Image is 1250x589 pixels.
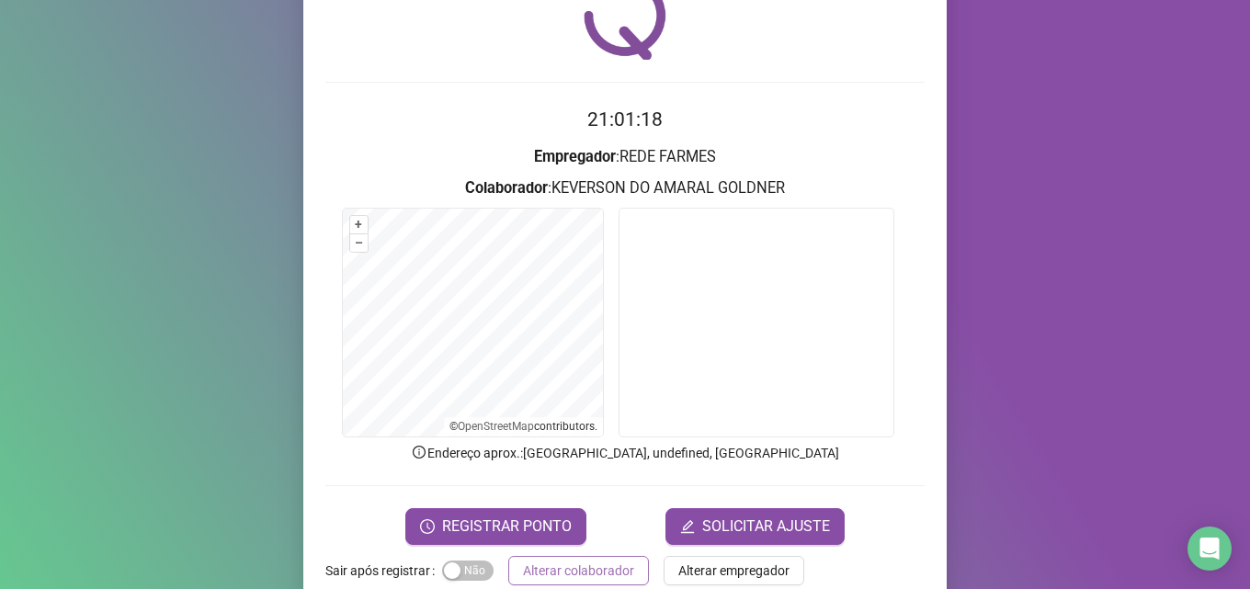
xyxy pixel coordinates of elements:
button: + [350,216,368,233]
span: SOLICITAR AJUSTE [702,515,830,538]
h3: : KEVERSON DO AMARAL GOLDNER [325,176,925,200]
span: clock-circle [420,519,435,534]
span: Alterar empregador [678,561,790,581]
span: REGISTRAR PONTO [442,515,572,538]
button: – [350,234,368,252]
p: Endereço aprox. : [GEOGRAPHIC_DATA], undefined, [GEOGRAPHIC_DATA] [325,443,925,463]
li: © contributors. [449,420,597,433]
button: REGISTRAR PONTO [405,508,586,545]
label: Sair após registrar [325,556,442,585]
button: Alterar colaborador [508,556,649,585]
strong: Empregador [534,148,616,165]
strong: Colaborador [465,179,548,197]
span: Alterar colaborador [523,561,634,581]
button: Alterar empregador [664,556,804,585]
span: info-circle [411,444,427,460]
time: 21:01:18 [587,108,663,130]
button: editSOLICITAR AJUSTE [665,508,845,545]
div: Open Intercom Messenger [1187,527,1232,571]
h3: : REDE FARMES [325,145,925,169]
span: edit [680,519,695,534]
a: OpenStreetMap [458,420,534,433]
